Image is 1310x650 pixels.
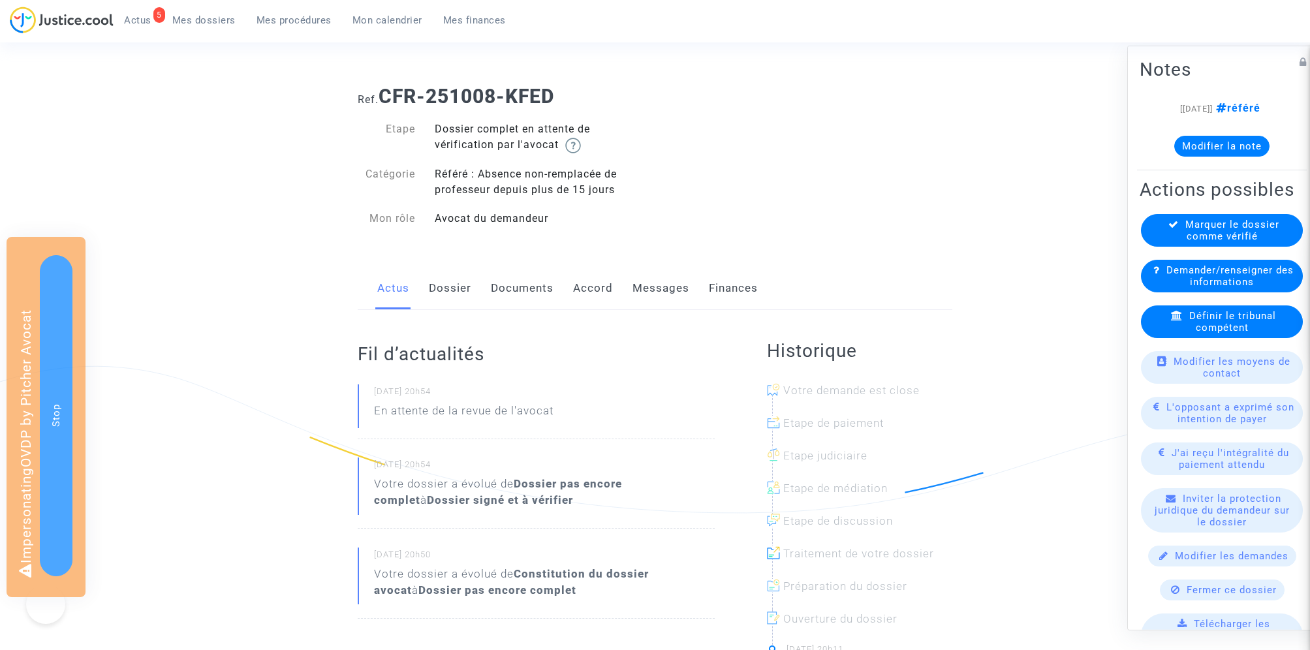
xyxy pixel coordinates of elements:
small: [DATE] 20h54 [374,386,715,403]
h2: Fil d’actualités [358,343,715,365]
iframe: Help Scout Beacon - Open [26,585,65,624]
span: Mon calendrier [352,14,422,26]
a: Dossier [429,267,471,310]
p: En attente de la revue de l'avocat [374,403,554,426]
img: jc-logo.svg [10,7,114,33]
a: Accord [573,267,613,310]
span: Demander/renseigner des informations [1166,264,1294,288]
button: Modifier la note [1174,136,1270,157]
span: Modifier les demandes [1175,550,1288,562]
span: Ref. [358,93,379,106]
img: help.svg [565,138,581,153]
a: Actus [377,267,409,310]
a: Mes procédures [246,10,342,30]
a: Documents [491,267,554,310]
span: Stop [50,404,62,427]
span: Mes procédures [257,14,332,26]
div: Dossier complet en attente de vérification par l'avocat [425,121,655,153]
a: Mes finances [433,10,516,30]
div: Etape [348,121,425,153]
span: Mes dossiers [172,14,236,26]
h2: Actions possibles [1140,178,1304,201]
span: Fermer ce dossier [1187,584,1277,596]
small: [DATE] 20h54 [374,459,715,476]
b: CFR-251008-KFED [379,85,554,108]
b: Constitution du dossier avocat [374,567,649,596]
a: 5Actus [114,10,162,30]
a: Finances [709,267,758,310]
span: Actus [124,14,151,26]
div: Avocat du demandeur [425,211,655,226]
span: Marquer le dossier comme vérifié [1185,219,1279,242]
span: J'ai reçu l'intégralité du paiement attendu [1172,447,1289,471]
div: Référé : Absence non-remplacée de professeur depuis plus de 15 jours [425,166,655,198]
a: Mon calendrier [342,10,433,30]
div: Votre dossier a évolué de à [374,476,715,508]
button: Stop [40,255,72,576]
a: Messages [632,267,689,310]
b: Dossier signé et à vérifier [427,493,573,506]
a: Mes dossiers [162,10,246,30]
div: Catégorie [348,166,425,198]
span: Définir le tribunal compétent [1189,310,1276,333]
h2: Notes [1140,58,1304,81]
h2: Historique [767,339,952,362]
span: Modifier les moyens de contact [1174,356,1290,379]
div: Mon rôle [348,211,425,226]
span: référé [1213,102,1260,114]
span: Votre demande est close [783,384,920,397]
div: Votre dossier a évolué de à [374,566,715,598]
small: [DATE] 20h50 [374,549,715,566]
span: Mes finances [443,14,506,26]
b: Dossier pas encore complet [418,583,576,596]
span: [[DATE]] [1180,104,1213,114]
span: Inviter la protection juridique du demandeur sur le dossier [1155,493,1290,528]
span: L'opposant a exprimé son intention de payer [1166,401,1294,425]
div: 5 [153,7,165,23]
div: Impersonating [7,237,86,597]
